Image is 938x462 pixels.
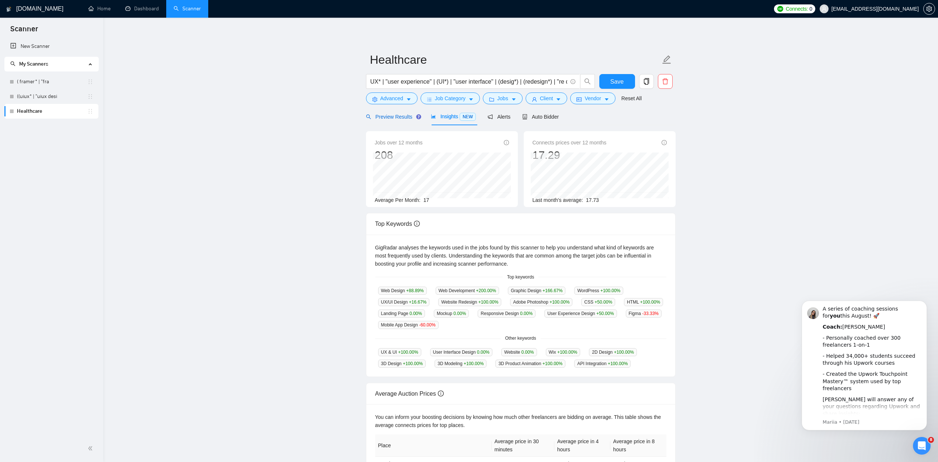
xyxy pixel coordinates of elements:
iframe: Intercom notifications message [791,290,938,442]
span: +100.00 % [398,350,418,355]
span: +200.00 % [476,288,496,293]
button: folderJobscaret-down [483,92,523,104]
span: 0.00 % [409,311,422,316]
span: Website Redesign [438,298,501,306]
span: Scanner [4,24,44,39]
span: 0.00 % [477,350,489,355]
span: holder [87,94,93,99]
span: 17.73 [586,197,599,203]
span: 0.00 % [453,311,466,316]
span: -60.00 % [419,322,436,328]
span: +88.89 % [406,288,424,293]
span: idcard [576,97,582,102]
span: bars [427,97,432,102]
span: search [580,78,594,85]
span: delete [658,78,672,85]
span: Figma [626,309,662,318]
th: Place [375,434,492,457]
span: Average Per Month: [375,197,421,203]
span: 17 [423,197,429,203]
span: Jobs [497,94,508,102]
li: ((uiux* | "uiux desi [4,89,98,104]
iframe: Intercom live chat [913,437,931,455]
a: setting [923,6,935,12]
span: Web Design [378,287,427,295]
img: logo [6,3,11,15]
a: ((uiux* | "uiux desi [17,89,87,104]
span: Mobile App Design [378,321,439,329]
div: Top Keywords [375,213,666,234]
span: +100.00 % [543,361,562,366]
button: setting [923,3,935,15]
span: 3D Design [378,360,426,368]
span: 0.00 % [522,350,534,355]
div: 17.29 [533,148,607,162]
span: user [532,97,537,102]
a: homeHome [88,6,111,12]
span: Graphic Design [508,287,565,295]
button: Save [599,74,635,89]
span: search [366,114,371,119]
a: ( framer* | "fra [17,74,87,89]
li: Healthcare [4,104,98,119]
span: double-left [88,445,95,452]
input: Search Freelance Jobs... [370,77,567,86]
span: My Scanners [10,61,48,67]
li: New Scanner [4,39,98,54]
span: 3D Product Animation [495,360,565,368]
span: My Scanners [19,61,48,67]
span: +16.67 % [409,300,427,305]
button: barsJob Categorycaret-down [421,92,480,104]
span: Job Category [435,94,465,102]
button: settingAdvancedcaret-down [366,92,418,104]
span: UX/UI Design [378,298,430,306]
span: holder [87,79,93,85]
span: +50.00 % [596,311,614,316]
span: WordPress [574,287,623,295]
span: +166.67 % [543,288,562,293]
span: Connects: [786,5,808,13]
span: caret-down [604,97,609,102]
span: info-circle [571,79,575,84]
span: Alerts [488,114,510,120]
span: User Interface Design [430,348,492,356]
span: Client [540,94,553,102]
span: 0.00 % [520,311,533,316]
span: Wix [546,348,580,356]
a: Healthcare [17,104,87,119]
th: Average price in 8 hours [610,434,666,457]
a: searchScanner [174,6,201,12]
th: Average price in 30 minutes [492,434,554,457]
span: -33.33 % [642,311,659,316]
a: Reset All [621,94,642,102]
span: search [10,61,15,66]
span: Landing Page [378,309,425,318]
img: upwork-logo.png [777,6,783,12]
button: copy [639,74,654,89]
span: Vendor [585,94,601,102]
span: info-circle [504,140,509,145]
span: +50.00 % [594,300,612,305]
span: caret-down [511,97,516,102]
span: +100.00 % [557,350,577,355]
span: 0 [809,5,812,13]
span: info-circle [414,221,420,227]
li: ( framer* | "fra [4,74,98,89]
button: userClientcaret-down [526,92,568,104]
span: Save [610,77,624,86]
span: 3D Modeling [435,360,487,368]
span: +100.00 % [600,288,620,293]
span: CSS [581,298,615,306]
span: Jobs over 12 months [375,139,423,147]
span: info-circle [438,391,444,396]
div: You can inform your boosting decisions by knowing how much other freelancers are bidding on avera... [375,413,666,429]
span: API Integration [574,360,631,368]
